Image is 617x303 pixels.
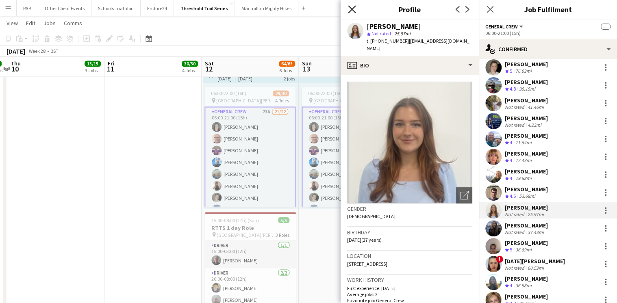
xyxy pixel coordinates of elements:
span: [GEOGRAPHIC_DATA][PERSON_NAME], [GEOGRAPHIC_DATA] [216,97,275,104]
span: 4 [510,175,512,181]
div: [PERSON_NAME] [505,168,548,175]
div: 06:00-21:00 (15h) [485,30,610,36]
h3: Gender [347,205,472,212]
button: Endure24 [141,0,174,16]
div: [PERSON_NAME] [505,204,548,211]
span: [STREET_ADDRESS] [347,261,387,267]
span: 4 [510,282,512,288]
div: Confirmed [479,39,617,59]
div: [PERSON_NAME] [505,115,548,122]
a: Jobs [40,18,59,28]
span: [DATE] (27 years) [347,237,382,243]
a: Edit [23,18,39,28]
div: Not rated [505,229,526,235]
span: Edit [26,19,35,27]
div: 53.68mi [517,193,537,200]
div: Bio [341,56,479,75]
div: [PERSON_NAME] [367,23,421,30]
div: 41.46mi [526,104,545,110]
span: View [7,19,18,27]
button: Schools Triathlon [91,0,141,16]
div: 4.23mi [526,122,543,128]
span: [GEOGRAPHIC_DATA][PERSON_NAME], [GEOGRAPHIC_DATA] [217,232,276,238]
span: 25.97mi [393,30,412,37]
span: 4.5 [510,193,516,199]
span: General Crew [485,24,518,30]
div: [PERSON_NAME] [505,61,548,68]
span: t. [PHONE_NUMBER] [367,38,409,44]
div: [DATE] → [DATE] [217,76,262,82]
span: Sun [302,60,312,67]
div: 6 Jobs [279,67,295,74]
span: 5 [510,247,512,253]
div: [DATE] [7,47,25,55]
span: Fri [108,60,114,67]
div: Not rated [505,104,526,110]
span: 15/15 [85,61,101,67]
span: 10 [9,64,21,74]
span: Sat [205,60,214,67]
p: Average jobs: 2 [347,291,472,297]
div: BST [50,48,59,54]
h3: RTTS 1 day Role [205,224,296,231]
div: [PERSON_NAME] [505,293,548,300]
span: -- [601,24,610,30]
span: 4 Roles [275,97,289,104]
span: 29/30 [273,90,289,96]
div: 4 Jobs [182,67,198,74]
button: Other Client Events [38,0,91,16]
span: 5/5 [278,217,289,223]
div: Open photos pop-in [456,187,472,203]
div: 60.53mi [526,265,545,271]
div: Not rated [505,265,526,271]
a: Comms [61,18,85,28]
div: [DATE][PERSON_NAME] [505,258,565,265]
app-job-card: 06:00-22:00 (16h)29/30 [GEOGRAPHIC_DATA][PERSON_NAME], [GEOGRAPHIC_DATA]4 RolesGeneral Crew23A21/... [204,87,295,207]
div: 2 jobs [284,75,295,82]
div: 37.43mi [526,229,545,235]
div: Not rated [505,122,526,128]
span: 4 [510,157,512,163]
span: [DEMOGRAPHIC_DATA] [347,213,395,219]
app-job-card: 06:00-22:00 (16h)29/30 [GEOGRAPHIC_DATA][PERSON_NAME], [GEOGRAPHIC_DATA]4 RolesGeneral Crew23A21/... [302,87,393,207]
button: Threshold Trail Series [174,0,235,16]
div: 95.15mi [517,86,537,93]
span: Jobs [43,19,56,27]
span: ! [496,255,503,263]
span: Thu [11,60,21,67]
app-card-role: Driver1/115:00-03:00 (12h)[PERSON_NAME] [205,240,296,268]
div: [PERSON_NAME] [505,150,548,157]
div: 76.03mi [514,68,533,75]
div: 36.98mi [514,282,533,289]
h3: Job Fulfilment [479,4,617,15]
a: View [3,18,21,28]
div: 3 Jobs [85,67,100,74]
span: 11 [106,64,114,74]
button: Macmillan Mighty Hikes [235,0,298,16]
div: [PERSON_NAME] [505,239,548,247]
div: [PERSON_NAME] [505,132,548,139]
h3: Birthday [347,229,472,236]
div: [PERSON_NAME] [505,275,548,282]
span: Comms [64,19,82,27]
span: [GEOGRAPHIC_DATA][PERSON_NAME], [GEOGRAPHIC_DATA] [313,97,372,104]
button: RAB [17,0,38,16]
div: [PERSON_NAME] [505,97,548,104]
span: 13 [301,64,312,74]
span: 12 [204,64,214,74]
div: 36.89mi [514,247,533,253]
button: General Crew [485,24,524,30]
div: 71.54mi [514,139,533,146]
p: First experience: [DATE] [347,285,472,291]
span: 30/30 [182,61,198,67]
span: 15:00-08:00 (17h) (Sun) [211,217,259,223]
div: Not rated [505,211,526,217]
h3: Work history [347,276,472,284]
div: [PERSON_NAME] [505,78,548,86]
span: 06:00-22:00 (16h) [308,90,343,96]
span: 06:00-22:00 (16h) [211,90,246,96]
span: Not rated [372,30,391,37]
span: 64/65 [279,61,295,67]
